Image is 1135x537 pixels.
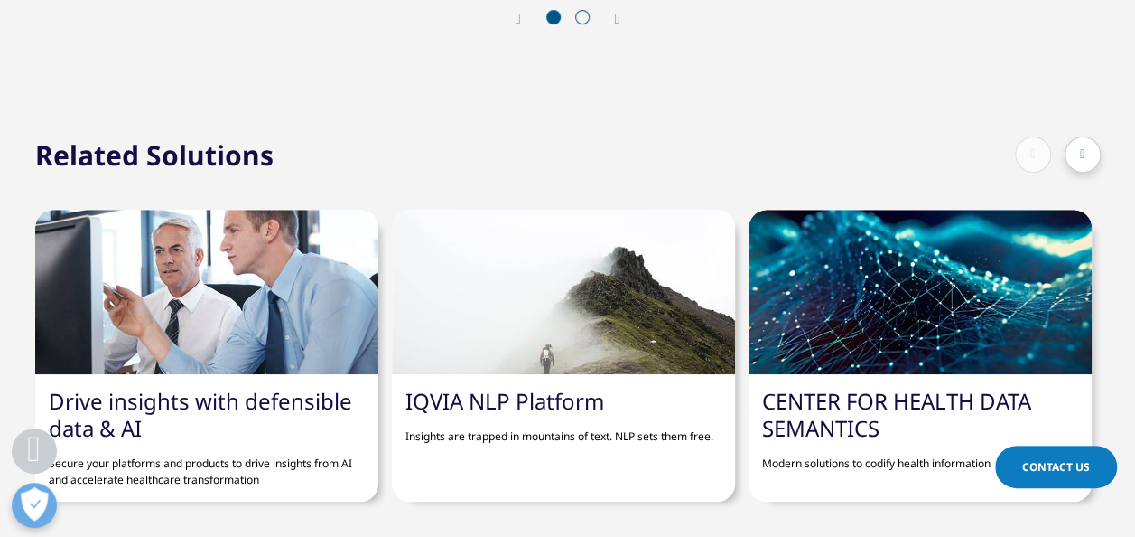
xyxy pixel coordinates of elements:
div: Next slide [597,10,620,27]
p: Secure your platforms and products to drive insights from AI and accelerate healthcare transforma... [49,442,365,488]
button: Open Preferences [12,483,57,528]
a: Drive insights with defensible data & AI [49,386,352,443]
p: Modern solutions to codify health information [762,442,1078,472]
h2: Related Solutions [35,137,274,174]
a: IQVIA NLP Platform [405,386,604,416]
a: CENTER FOR HEALTH DATA SEMANTICS [762,386,1031,443]
p: Insights are trapped in mountains of text. NLP sets them free. [405,415,721,445]
span: Contact Us [1022,459,1090,475]
a: Contact Us [995,446,1117,488]
div: Previous slide [516,10,539,27]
